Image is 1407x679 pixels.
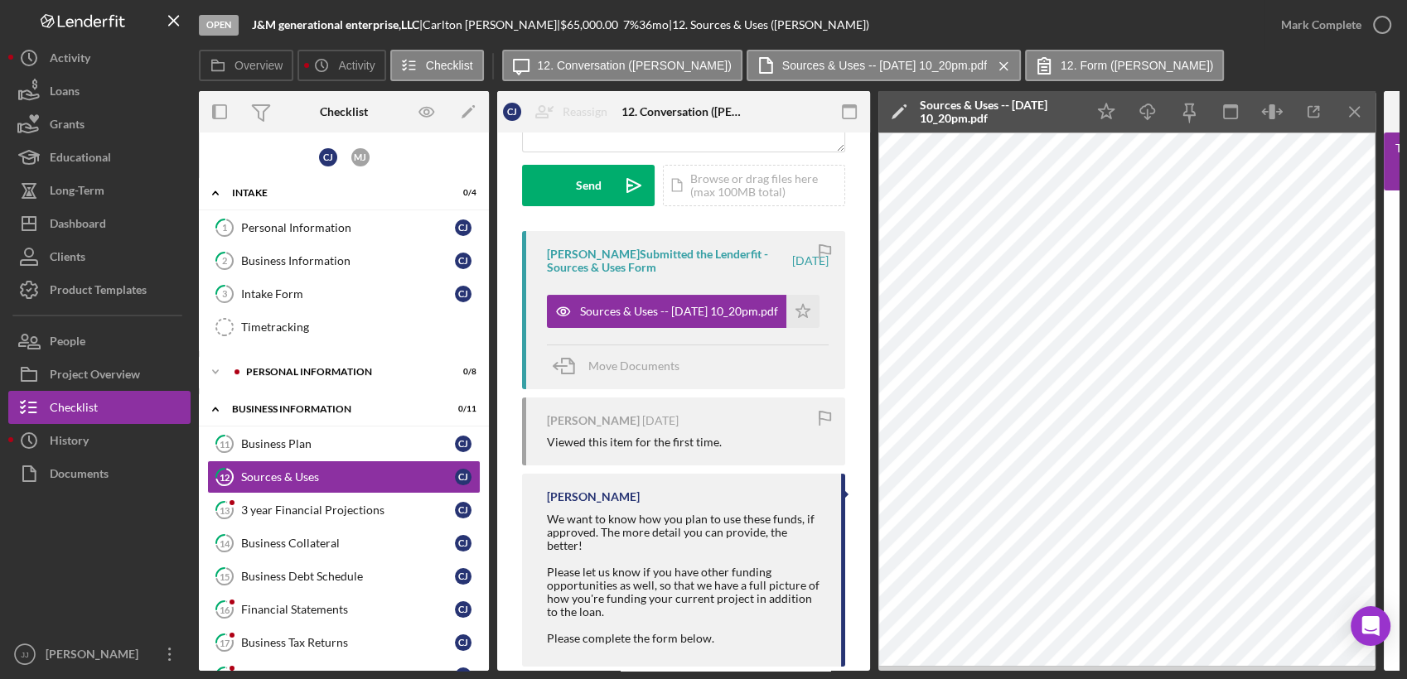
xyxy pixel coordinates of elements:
[547,566,824,619] div: Please let us know if you have other funding opportunities as well, so that we have a full pictur...
[338,59,375,72] label: Activity
[8,457,191,490] a: Documents
[792,254,829,267] time: 2025-04-14 02:20
[199,50,293,81] button: Overview
[447,404,476,414] div: 0 / 11
[669,18,869,31] div: | 12. Sources & Uses ([PERSON_NAME])
[220,471,230,482] tspan: 12
[547,436,722,449] div: Viewed this item for the first time.
[207,277,481,311] a: 3Intake FormCJ
[222,288,227,299] tspan: 3
[8,174,191,207] button: Long-Term
[455,253,471,269] div: C J
[455,219,471,236] div: C J
[220,504,230,515] tspan: 13
[8,358,191,391] a: Project Overview
[50,358,140,395] div: Project Overview
[920,99,1077,125] div: Sources & Uses -- [DATE] 10_20pm.pdf
[319,148,337,166] div: C J
[50,391,98,428] div: Checklist
[320,105,368,118] div: Checklist
[8,75,191,108] button: Loans
[8,141,191,174] button: Educational
[455,601,471,618] div: C J
[50,207,106,244] div: Dashboard
[455,568,471,585] div: C J
[447,188,476,198] div: 0 / 4
[220,637,230,648] tspan: 17
[455,286,471,302] div: C J
[1264,8,1399,41] button: Mark Complete
[8,325,191,358] button: People
[455,502,471,518] div: C J
[390,50,484,81] button: Checklist
[297,50,385,81] button: Activity
[8,41,191,75] button: Activity
[621,105,746,118] div: 12. Conversation ([PERSON_NAME])
[8,108,191,141] button: Grants
[547,490,640,503] div: [PERSON_NAME]
[207,527,481,560] a: 14Business CollateralCJ
[241,254,455,267] div: Business Information
[426,59,473,72] label: Checklist
[547,295,820,328] button: Sources & Uses -- [DATE] 10_20pm.pdf
[8,273,191,306] button: Product Templates
[455,634,471,651] div: C J
[1061,59,1213,72] label: 12. Form ([PERSON_NAME])
[50,141,111,178] div: Educational
[639,18,669,31] div: 36 mo
[50,41,90,79] div: Activity
[563,95,607,128] div: Reassign
[642,414,679,427] time: 2025-04-14 01:49
[8,391,191,424] button: Checklist
[8,240,191,273] a: Clients
[50,75,80,112] div: Loans
[241,287,455,301] div: Intake Form
[547,345,696,387] button: Move Documents
[207,560,481,593] a: 15Business Debt ScheduleCJ
[241,570,455,583] div: Business Debt Schedule
[455,469,471,485] div: C J
[538,59,732,72] label: 12. Conversation ([PERSON_NAME])
[241,537,455,550] div: Business Collateral
[41,638,149,675] div: [PERSON_NAME]
[50,108,85,145] div: Grants
[50,174,104,211] div: Long-Term
[495,95,624,128] button: CJReassign
[207,626,481,659] a: 17Business Tax ReturnsCJ
[199,15,239,36] div: Open
[503,103,521,121] div: C J
[21,650,29,659] text: JJ
[8,638,191,671] button: JJ[PERSON_NAME]
[241,470,455,484] div: Sources & Uses
[241,221,455,234] div: Personal Information
[1351,606,1390,646] div: Open Intercom Messenger
[220,438,230,449] tspan: 11
[207,460,481,494] a: 12Sources & UsesCJ
[207,593,481,626] a: 16Financial StatementsCJ
[351,148,370,166] div: M J
[234,59,283,72] label: Overview
[8,424,191,457] button: History
[547,248,790,274] div: [PERSON_NAME] Submitted the Lenderfit - Sources & Uses Form
[576,165,602,206] div: Send
[747,50,1021,81] button: Sources & Uses -- [DATE] 10_20pm.pdf
[252,18,423,31] div: |
[423,18,560,31] div: Carlton [PERSON_NAME] |
[207,211,481,244] a: 1Personal InformationCJ
[547,414,640,427] div: [PERSON_NAME]
[50,325,85,362] div: People
[560,18,623,31] div: $65,000.00
[502,50,742,81] button: 12. Conversation ([PERSON_NAME])
[8,207,191,240] button: Dashboard
[1025,50,1224,81] button: 12. Form ([PERSON_NAME])
[547,513,824,552] div: We want to know how you plan to use these funds, if approved. The more detail you can provide, th...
